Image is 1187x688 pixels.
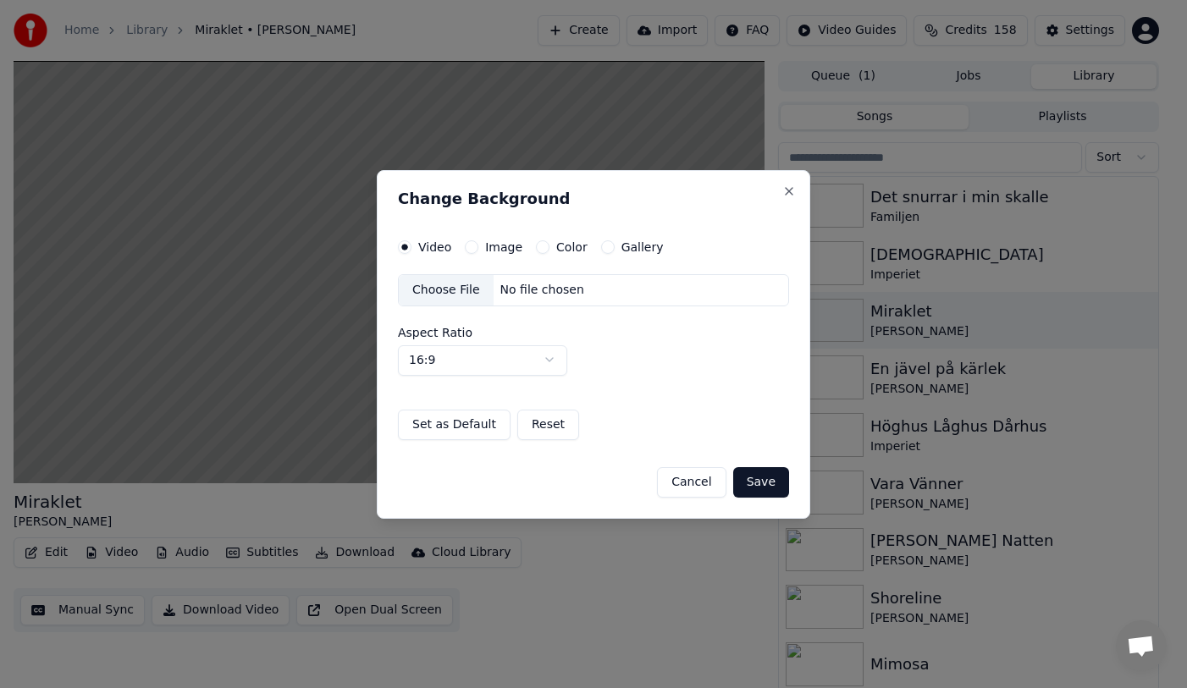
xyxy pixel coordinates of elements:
[517,409,579,439] button: Reset
[418,241,451,253] label: Video
[657,466,726,497] button: Cancel
[399,275,494,305] div: Choose File
[398,191,789,206] h2: Change Background
[398,326,789,338] label: Aspect Ratio
[733,466,789,497] button: Save
[621,241,664,253] label: Gallery
[398,409,511,439] button: Set as Default
[556,241,588,253] label: Color
[494,282,591,299] div: No file chosen
[485,241,522,253] label: Image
